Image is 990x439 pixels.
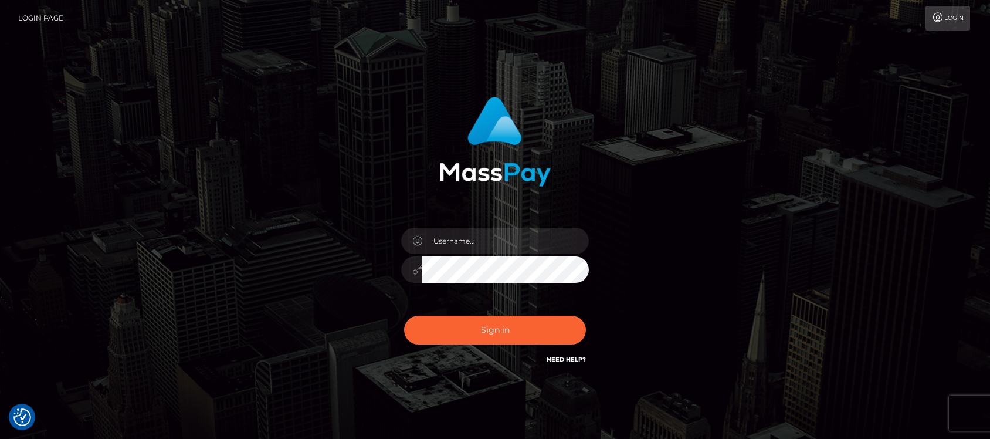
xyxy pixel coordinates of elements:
[547,356,586,363] a: Need Help?
[422,228,589,254] input: Username...
[925,6,970,31] a: Login
[439,97,551,187] img: MassPay Login
[18,6,63,31] a: Login Page
[13,408,31,426] button: Consent Preferences
[404,316,586,345] button: Sign in
[13,408,31,426] img: Revisit consent button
